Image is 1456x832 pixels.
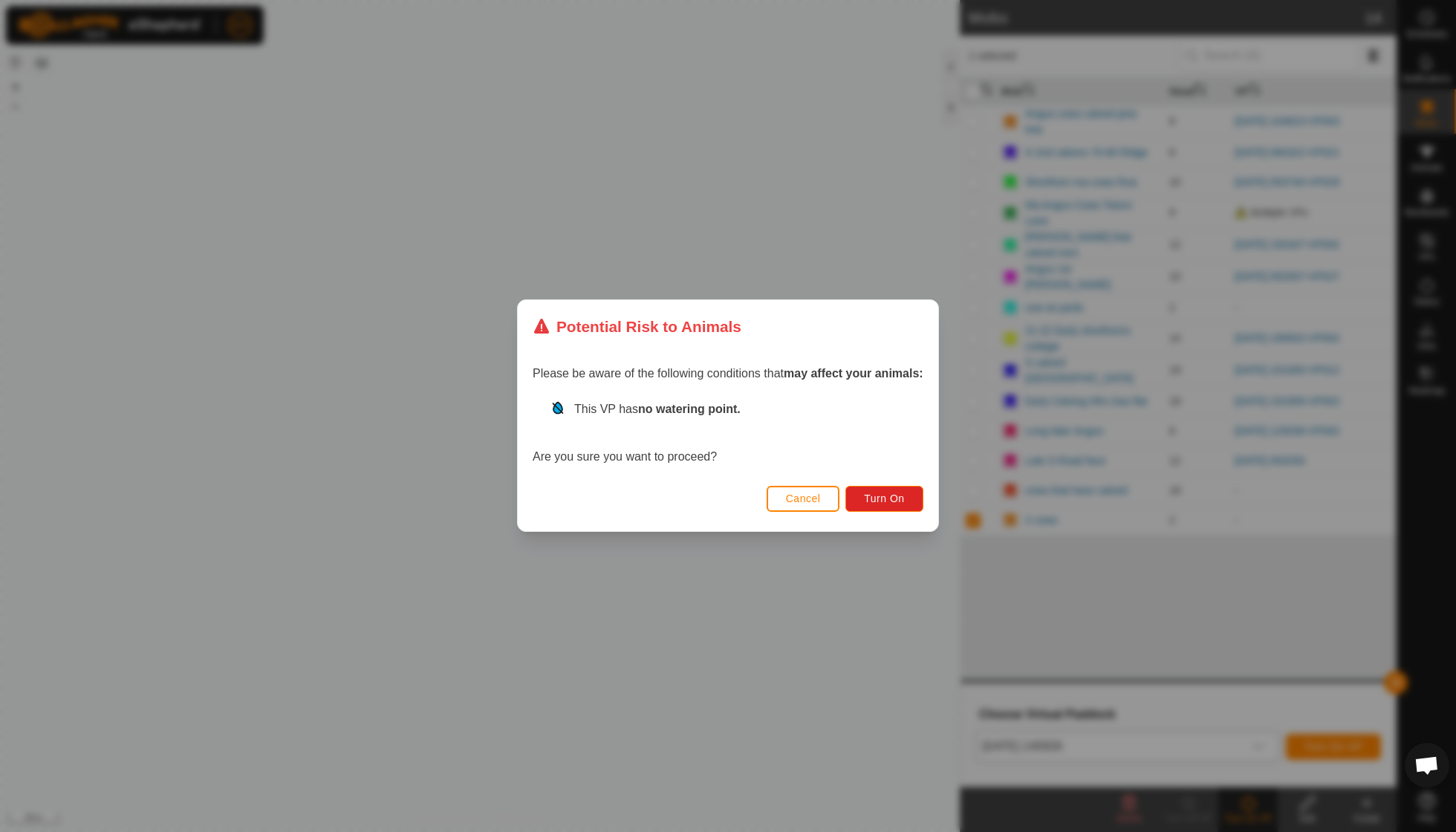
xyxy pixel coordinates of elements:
[846,486,923,512] button: Turn On
[767,486,840,512] button: Cancel
[533,315,741,338] div: Potential Risk to Animals
[574,403,741,416] span: This VP has
[1405,743,1449,787] div: Open chat
[533,368,923,380] span: Please be aware of the following conditions that
[865,493,905,505] span: Turn On
[533,401,923,467] div: Are you sure you want to proceed?
[786,493,821,505] span: Cancel
[784,368,923,380] strong: may affect your animals:
[638,403,741,416] strong: no watering point.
